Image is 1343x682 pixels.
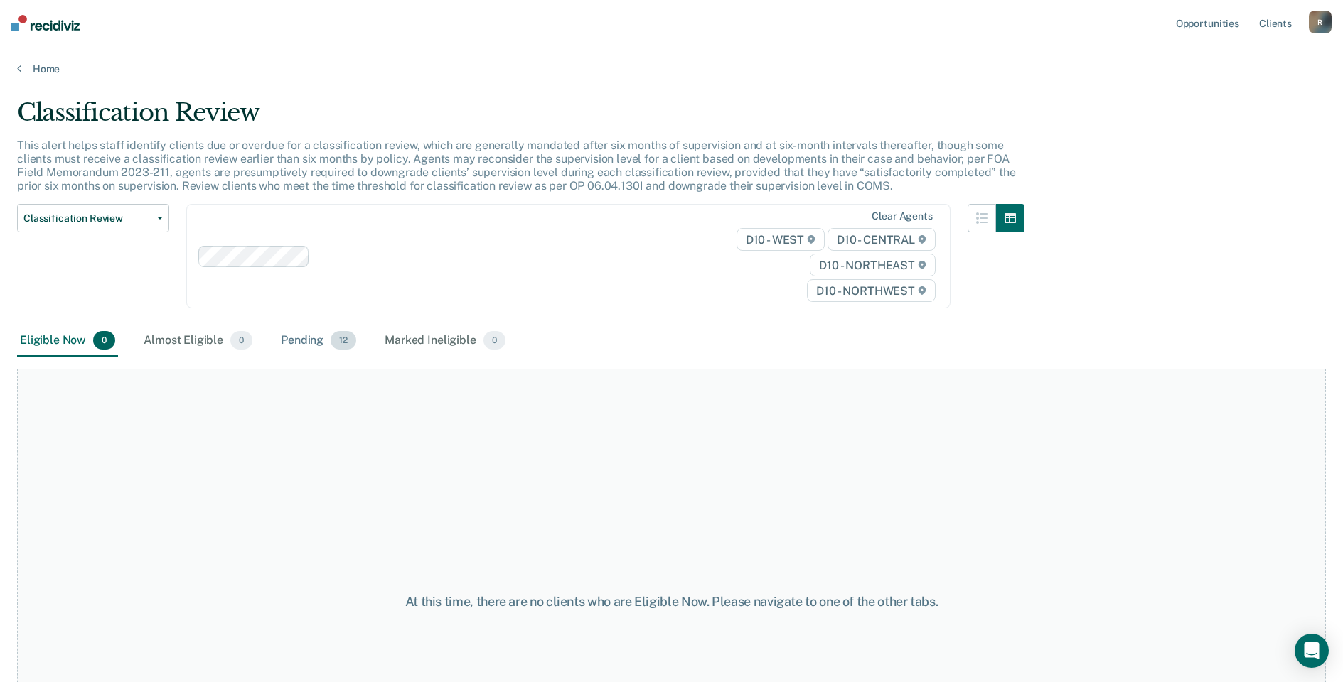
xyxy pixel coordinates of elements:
[382,325,508,357] div: Marked Ineligible0
[872,210,932,222] div: Clear agents
[807,279,935,302] span: D10 - NORTHWEST
[17,325,118,357] div: Eligible Now0
[11,15,80,31] img: Recidiviz
[141,325,255,357] div: Almost Eligible0
[17,204,169,232] button: Classification Review
[331,331,356,350] span: 12
[17,139,1016,193] p: This alert helps staff identify clients due or overdue for a classification review, which are gen...
[1309,11,1332,33] button: R
[230,331,252,350] span: 0
[93,331,115,350] span: 0
[23,212,151,224] span: Classification Review
[1295,634,1329,668] div: Open Intercom Messenger
[345,594,999,610] div: At this time, there are no clients who are Eligible Now. Please navigate to one of the other tabs.
[828,228,936,251] span: D10 - CENTRAL
[483,331,505,350] span: 0
[810,254,935,276] span: D10 - NORTHEAST
[17,98,1024,139] div: Classification Review
[17,63,1326,75] a: Home
[737,228,825,251] span: D10 - WEST
[278,325,359,357] div: Pending12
